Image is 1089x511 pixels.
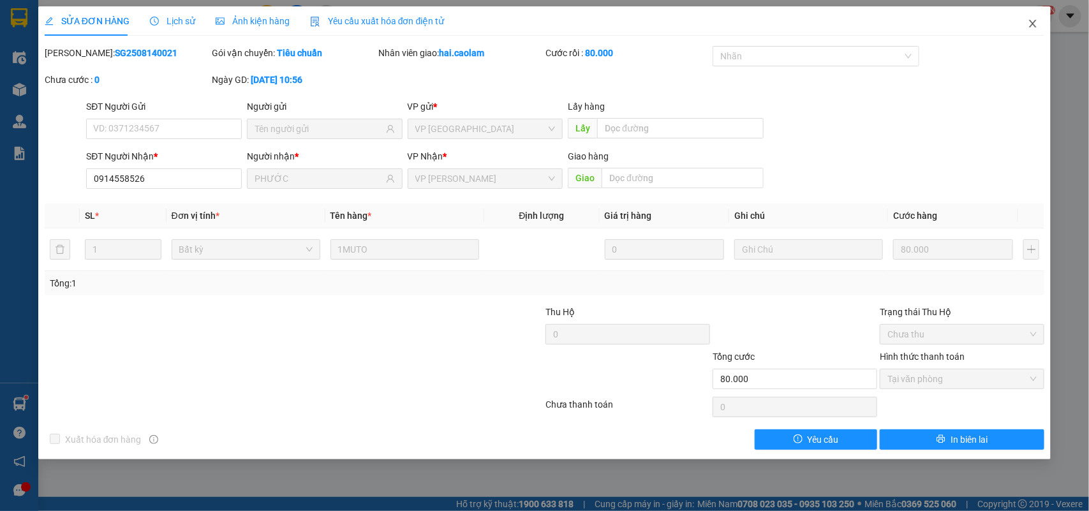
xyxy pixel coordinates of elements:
label: Hình thức thanh toán [880,352,965,362]
img: icon [310,17,320,27]
span: Lịch sử [150,16,195,26]
span: picture [216,17,225,26]
input: Tên người gửi [255,122,383,136]
div: SĐT Người Nhận [86,149,242,163]
span: clock-circle [150,17,159,26]
span: Yêu cầu xuất hóa đơn điện tử [310,16,445,26]
span: VP Nhận [408,151,443,161]
span: edit [45,17,54,26]
div: Người gửi [247,100,403,114]
span: Giao hàng [568,151,609,161]
span: Tại văn phòng [887,369,1037,389]
div: [PERSON_NAME]: [45,46,209,60]
span: Giao [568,168,602,188]
span: info-circle [149,435,158,444]
button: delete [50,239,70,260]
span: Tổng cước [713,352,755,362]
span: close [1028,19,1038,29]
th: Ghi chú [729,204,888,228]
input: VD: Bàn, Ghế [330,239,479,260]
span: Tên hàng [330,211,372,221]
span: Bất kỳ [179,240,313,259]
div: Chưa thanh toán [545,397,712,420]
input: Ghi Chú [734,239,883,260]
span: printer [937,434,945,445]
button: exclamation-circleYêu cầu [755,429,877,450]
input: Tên người nhận [255,172,383,186]
span: Định lượng [519,211,565,221]
span: exclamation-circle [794,434,803,445]
span: Ảnh kiện hàng [216,16,290,26]
b: 80.000 [585,48,613,58]
input: Dọc đường [602,168,764,188]
span: SL [85,211,95,221]
button: plus [1023,239,1039,260]
span: VP Sài Gòn [415,119,556,138]
div: Ngày GD: [212,73,376,87]
div: Tổng: 1 [50,276,421,290]
div: Cước rồi : [545,46,710,60]
span: In biên lai [951,433,988,447]
span: Chưa thu [887,325,1037,344]
input: Dọc đường [597,118,764,138]
b: Tiêu chuẩn [277,48,322,58]
span: Cước hàng [893,211,937,221]
span: VP Phan Thiết [415,169,556,188]
span: Đơn vị tính [172,211,219,221]
input: 0 [893,239,1013,260]
span: Giá trị hàng [605,211,652,221]
input: 0 [605,239,725,260]
div: Chưa cước : [45,73,209,87]
div: Trạng thái Thu Hộ [880,305,1044,319]
div: Nhân viên giao: [379,46,544,60]
span: Lấy [568,118,597,138]
button: Close [1015,6,1051,42]
span: Xuất hóa đơn hàng [60,433,147,447]
b: [DATE] 10:56 [251,75,302,85]
span: Yêu cầu [808,433,839,447]
div: Gói vận chuyển: [212,46,376,60]
span: Thu Hộ [545,307,575,317]
b: hai.caolam [440,48,485,58]
button: printerIn biên lai [880,429,1044,450]
span: SỬA ĐƠN HÀNG [45,16,130,26]
div: VP gửi [408,100,563,114]
span: Lấy hàng [568,101,605,112]
b: 0 [94,75,100,85]
div: SĐT Người Gửi [86,100,242,114]
span: user [386,124,395,133]
div: Người nhận [247,149,403,163]
b: SG2508140021 [115,48,177,58]
span: user [386,174,395,183]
